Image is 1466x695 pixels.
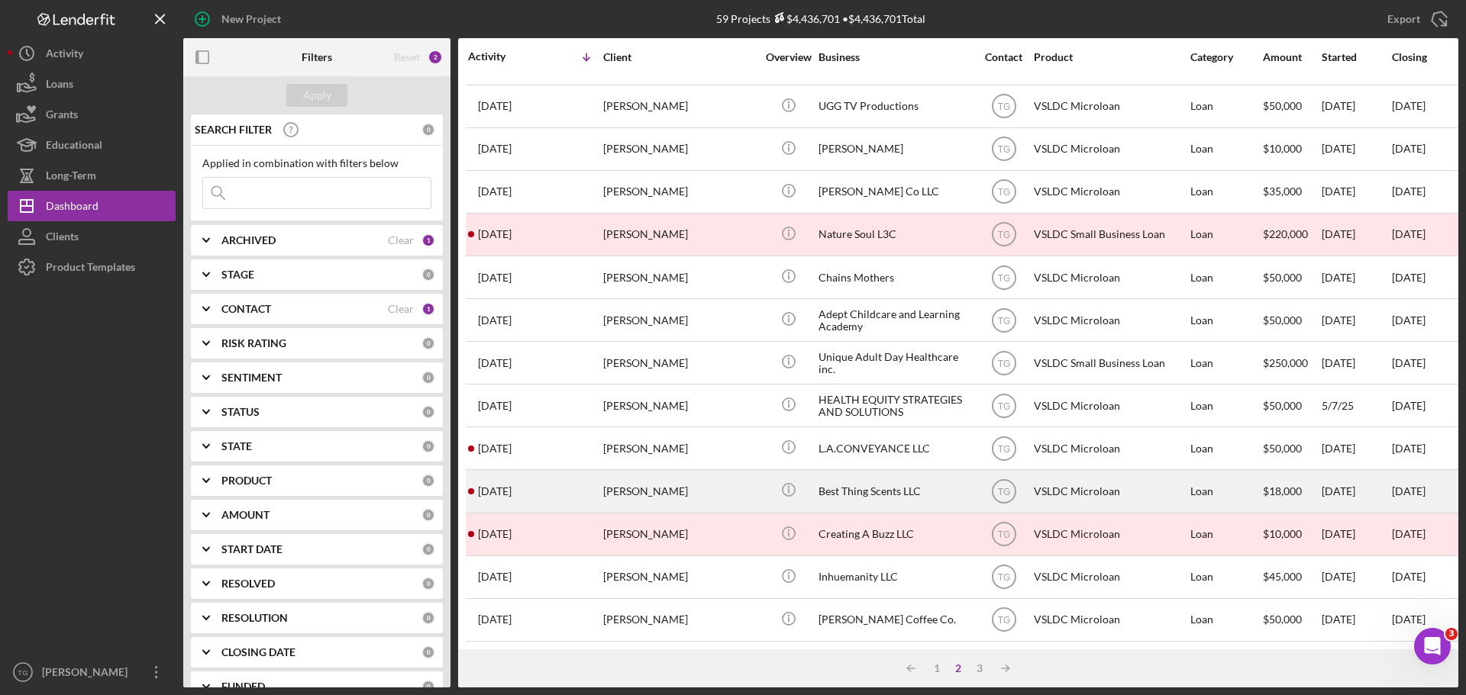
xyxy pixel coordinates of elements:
[1263,185,1302,198] span: $35,000
[997,615,1010,626] text: TG
[1392,227,1426,240] time: [DATE]
[997,444,1010,455] text: TG
[1190,557,1261,597] div: Loan
[1034,300,1187,340] div: VSLDC Microloan
[1190,385,1261,426] div: Loan
[1190,51,1261,63] div: Category
[221,612,288,624] b: RESOLUTION
[603,172,756,212] div: [PERSON_NAME]
[478,528,512,540] time: 2025-05-26 04:11
[221,475,272,487] b: PRODUCT
[1034,428,1187,468] div: VSLDC Microloan
[1034,385,1187,426] div: VSLDC Microloan
[421,680,435,693] div: 0
[997,358,1010,368] text: TG
[221,406,260,418] b: STATUS
[948,662,969,674] div: 2
[1445,628,1458,640] span: 3
[1263,484,1302,497] span: $18,000
[1322,214,1390,255] div: [DATE]
[1190,129,1261,169] div: Loan
[1392,613,1426,626] time: [DATE]
[819,51,971,63] div: Business
[997,187,1010,198] text: TG
[603,51,756,63] div: Client
[478,314,512,327] time: 2025-06-18 23:25
[1263,214,1320,255] div: $220,000
[1372,4,1458,34] button: Export
[1322,51,1390,63] div: Started
[997,401,1010,411] text: TG
[221,337,286,349] b: RISK RATING
[421,268,435,282] div: 0
[1263,99,1302,112] span: $50,000
[1034,557,1187,597] div: VSLDC Microloan
[997,529,1010,540] text: TG
[1322,557,1390,597] div: [DATE]
[18,668,27,677] text: TG
[478,485,512,497] time: 2025-05-31 00:29
[770,12,840,25] div: $4,436,701
[1322,385,1390,426] div: 5/7/25
[819,214,971,255] div: Nature Soul L3C
[183,4,296,34] button: New Project
[819,428,971,468] div: L.A.CONVEYANCE LLC
[8,221,176,252] button: Clients
[1190,514,1261,555] div: Loan
[1392,399,1426,412] time: [DATE]
[46,69,73,103] div: Loans
[997,230,1010,240] text: TG
[997,144,1010,155] text: TG
[8,191,176,221] button: Dashboard
[8,160,176,191] a: Long-Term
[1034,86,1187,127] div: VSLDC Microloan
[603,471,756,511] div: [PERSON_NAME]
[1034,51,1187,63] div: Product
[46,221,79,256] div: Clients
[421,233,435,247] div: 1
[1322,514,1390,555] div: [DATE]
[997,572,1010,583] text: TG
[603,557,756,597] div: [PERSON_NAME]
[603,257,756,298] div: [PERSON_NAME]
[1392,570,1426,583] time: [DATE]
[46,130,102,164] div: Educational
[1263,142,1302,155] span: $10,000
[478,400,512,412] time: 2025-06-16 19:27
[421,302,435,316] div: 1
[468,50,535,63] div: Activity
[1190,172,1261,212] div: Loan
[421,645,435,659] div: 0
[819,471,971,511] div: Best Thing Scents LLC
[221,440,252,452] b: STATE
[46,99,78,134] div: Grants
[926,662,948,674] div: 1
[760,51,817,63] div: Overview
[221,646,295,658] b: CLOSING DATE
[1322,343,1390,383] div: [DATE]
[421,577,435,590] div: 0
[1392,314,1426,327] time: [DATE]
[8,38,176,69] button: Activity
[1322,129,1390,169] div: [DATE]
[1392,185,1426,198] time: [DATE]
[478,571,512,583] time: 2025-05-23 17:40
[8,657,176,687] button: TG[PERSON_NAME]
[8,69,176,99] button: Loans
[1263,399,1302,412] span: $50,000
[8,99,176,130] button: Grants
[1263,613,1302,626] span: $50,000
[1392,142,1426,155] time: [DATE]
[478,228,512,240] time: 2025-06-27 21:45
[202,157,431,169] div: Applied in combination with filters below
[603,343,756,383] div: [PERSON_NAME]
[603,300,756,340] div: [PERSON_NAME]
[1190,428,1261,468] div: Loan
[1034,214,1187,255] div: VSLDC Small Business Loan
[1392,442,1426,455] time: [DATE]
[478,442,512,455] time: 2025-06-10 02:49
[478,357,512,369] time: 2025-06-18 06:34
